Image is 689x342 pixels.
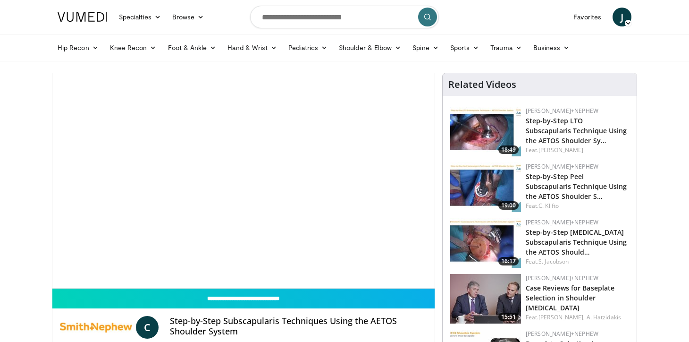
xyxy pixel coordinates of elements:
a: Shoulder & Elbow [333,38,407,57]
a: [PERSON_NAME]+Nephew [526,107,598,115]
a: [PERSON_NAME] [538,146,583,154]
h4: Step-by-Step Subscapularis Techniques Using the AETOS Shoulder System [170,316,427,336]
a: 19:00 [450,162,521,212]
span: 15:51 [498,313,519,321]
a: Case Reviews for Baseplate Selection in Shoulder [MEDICAL_DATA] [526,283,615,312]
div: Feat. [526,313,629,322]
a: Trauma [485,38,528,57]
a: Spine [407,38,444,57]
input: Search topics, interventions [250,6,439,28]
a: 15:51 [450,274,521,324]
img: ca45cbb5-4e2d-4a89-993c-d0571e41d102.150x105_q85_crop-smart_upscale.jpg [450,218,521,268]
img: b20f33db-e2ef-4fba-9ed7-2022b8b6c9a2.150x105_q85_crop-smart_upscale.jpg [450,162,521,212]
a: A. Hatzidakis [587,313,621,321]
a: Pediatrics [283,38,333,57]
a: Favorites [568,8,607,26]
span: 19:00 [498,201,519,210]
img: VuMedi Logo [58,12,108,22]
h4: Related Videos [448,79,516,90]
div: Feat. [526,257,629,266]
span: 18:49 [498,145,519,154]
a: S. Jacobson [538,257,569,265]
a: Business [528,38,576,57]
a: Step-by-Step LTO Subscapularis Technique Using the AETOS Shoulder Sy… [526,116,627,145]
a: C [136,316,159,339]
a: 18:49 [450,107,521,156]
a: [PERSON_NAME]+Nephew [526,330,598,338]
img: f00e741d-fb3a-4d21-89eb-19e7839cb837.150x105_q85_crop-smart_upscale.jpg [450,274,521,324]
a: Hand & Wrist [222,38,283,57]
div: Feat. [526,146,629,154]
a: Step-by-Step [MEDICAL_DATA] Subscapularis Technique Using the AETOS Should… [526,228,627,256]
a: [PERSON_NAME]+Nephew [526,274,598,282]
div: Feat. [526,202,629,210]
a: [PERSON_NAME]+Nephew [526,162,598,171]
a: Step-by-Step Peel Subscapularis Technique Using the AETOS Shoulder S… [526,172,627,201]
a: Foot & Ankle [162,38,222,57]
img: Smith+Nephew [60,316,132,339]
video-js: Video Player [52,73,435,289]
a: J [613,8,631,26]
a: Specialties [113,8,167,26]
span: 16:17 [498,257,519,265]
a: Browse [167,8,210,26]
a: [PERSON_NAME], [538,313,585,321]
a: Sports [445,38,485,57]
a: [PERSON_NAME]+Nephew [526,218,598,226]
a: Hip Recon [52,38,104,57]
a: Knee Recon [104,38,162,57]
a: 16:17 [450,218,521,268]
img: 5fb50d2e-094e-471e-87f5-37e6246062e2.150x105_q85_crop-smart_upscale.jpg [450,107,521,156]
a: C. Klifto [538,202,559,210]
